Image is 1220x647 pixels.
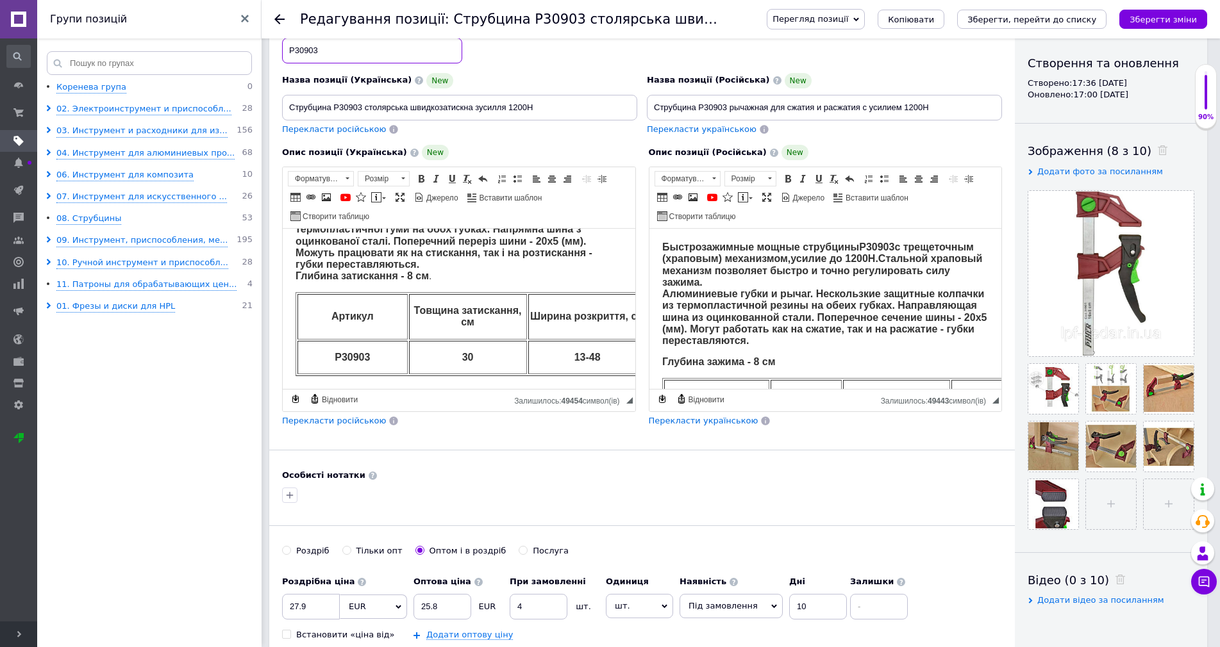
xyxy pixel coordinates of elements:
[567,601,599,612] div: шт.
[247,279,253,291] span: 4
[649,229,1002,389] iframe: Редактор, 322DA740-6E85-41FF-8DC8-8A0C8740E283
[781,145,808,160] span: New
[247,81,253,94] span: 0
[671,190,685,204] a: Вставити/Редагувати посилання (Ctrl+L)
[725,172,764,186] span: Розмір
[301,211,369,222] span: Створити таблицю
[888,15,934,24] span: Копіювати
[56,300,175,313] div: 01. Фрезы и диски для HPL
[510,172,524,186] a: Вставити/видалити маркований список
[1196,113,1216,122] div: 90%
[308,392,360,406] a: Відновити
[460,172,474,186] a: Видалити форматування
[1028,55,1194,71] div: Створення та оновлення
[649,147,767,157] span: Опис позиції (Російська)
[304,190,318,204] a: Вставити/Редагувати посилання (Ctrl+L)
[476,172,490,186] a: Повернути (Ctrl+Z)
[13,13,210,24] span: Быстрозажимные мощные струбцины
[912,172,926,186] a: По центру
[56,191,227,203] div: 07. Инструмент для искусственного ...
[300,12,904,27] h1: Редагування позиції: Струбцина P30903 столярська швидкозатискна зусилля 1200Н
[141,24,226,35] span: усилие до 1200Н
[831,190,910,204] a: Вставити шаблон
[1028,573,1109,587] span: Відео (0 з 10)
[242,213,253,225] span: 53
[354,190,368,204] a: Вставити іконку
[687,395,724,405] span: Відновити
[1130,15,1197,24] i: Зберегти зміни
[13,13,340,255] body: Редактор, 322DA740-6E85-41FF-8DC8-8A0C8740E283
[471,601,503,612] div: EUR
[647,75,770,85] span: Назва позиції (Російська)
[414,594,471,619] input: 0
[674,392,726,406] a: Відновити
[56,147,235,160] div: 04. Инструмент для алюминиевых про...
[689,601,758,610] span: Під замовлення
[282,470,365,480] b: Особисті нотатки
[210,13,245,24] span: P30903
[292,123,318,134] span: 13-48
[1119,10,1207,29] button: Зберегти зміни
[242,169,253,181] span: 10
[282,147,407,157] span: Опис позиції (Українська)
[445,172,459,186] a: Підкреслений (Ctrl+U)
[862,172,876,186] a: Вставити/видалити нумерований список
[655,392,669,406] a: Зробити резервну копію зараз
[430,172,444,186] a: Курсив (Ctrl+I)
[1028,78,1194,89] div: Створено: 17:36 [DATE]
[545,172,559,186] a: По центру
[56,234,228,247] div: 09. Инструмент, приспособления, ме...
[282,577,355,586] b: Роздрібна ціна
[430,545,506,557] div: Оптом і в роздріб
[247,82,362,93] span: Ширина розкриття, см
[606,594,673,618] span: шт.
[242,103,253,115] span: 28
[896,172,910,186] a: По лівому краю
[282,594,340,619] input: 0
[1191,569,1217,594] button: Чат з покупцем
[282,75,412,85] span: Назва позиції (Українська)
[1028,89,1194,101] div: Оновлено: 17:00 [DATE]
[649,416,758,425] span: Перекласти українською
[56,279,237,291] div: 11. Патроны для обрабатывающих цен...
[478,193,542,204] span: Вставити шаблон
[56,257,228,269] div: 10. Ручной инструмент и приспособл...
[226,24,228,35] span: .
[580,172,594,186] a: Зменшити відступ
[393,190,407,204] a: Максимізувати
[242,257,253,269] span: 28
[319,190,333,204] a: Зображення
[760,190,774,204] a: Максимізувати
[595,172,609,186] a: Збільшити відступ
[320,395,358,405] span: Відновити
[510,594,567,619] input: 0
[946,172,960,186] a: Зменшити відступ
[52,123,87,134] span: P30903
[242,300,253,313] span: 21
[358,171,410,186] a: Розмір
[721,190,735,204] a: Вставити іконку
[844,193,908,204] span: Вставити шаблон
[495,172,509,186] a: Вставити/видалити нумерований список
[237,125,253,137] span: 156
[561,397,582,405] span: 49454
[962,172,976,186] a: Збільшити відступ
[827,172,841,186] a: Видалити форматування
[282,416,386,425] span: Перекласти російською
[56,103,231,115] div: 02. Электроинструмент и приспособл...
[47,51,252,75] input: Пошук по групах
[56,213,121,225] div: 08. Струбцины
[647,124,756,134] span: Перекласти українською
[881,393,992,405] div: Кiлькiсть символiв
[724,171,776,186] a: Розмір
[414,172,428,186] a: Жирний (Ctrl+B)
[288,172,341,186] span: Форматування
[465,190,544,204] a: Вставити шаблон
[791,193,825,204] span: Джерело
[773,14,848,24] span: Перегляд позиції
[878,10,944,29] button: Копіювати
[992,397,999,404] span: Потягніть для зміни розмірів
[288,171,354,186] a: Форматування
[13,24,337,117] span: Стальной храповый механизм позволяет быстро и точно регулировать силу зажима. Алюминиевые губки и...
[812,172,826,186] a: Підкреслений (Ctrl+U)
